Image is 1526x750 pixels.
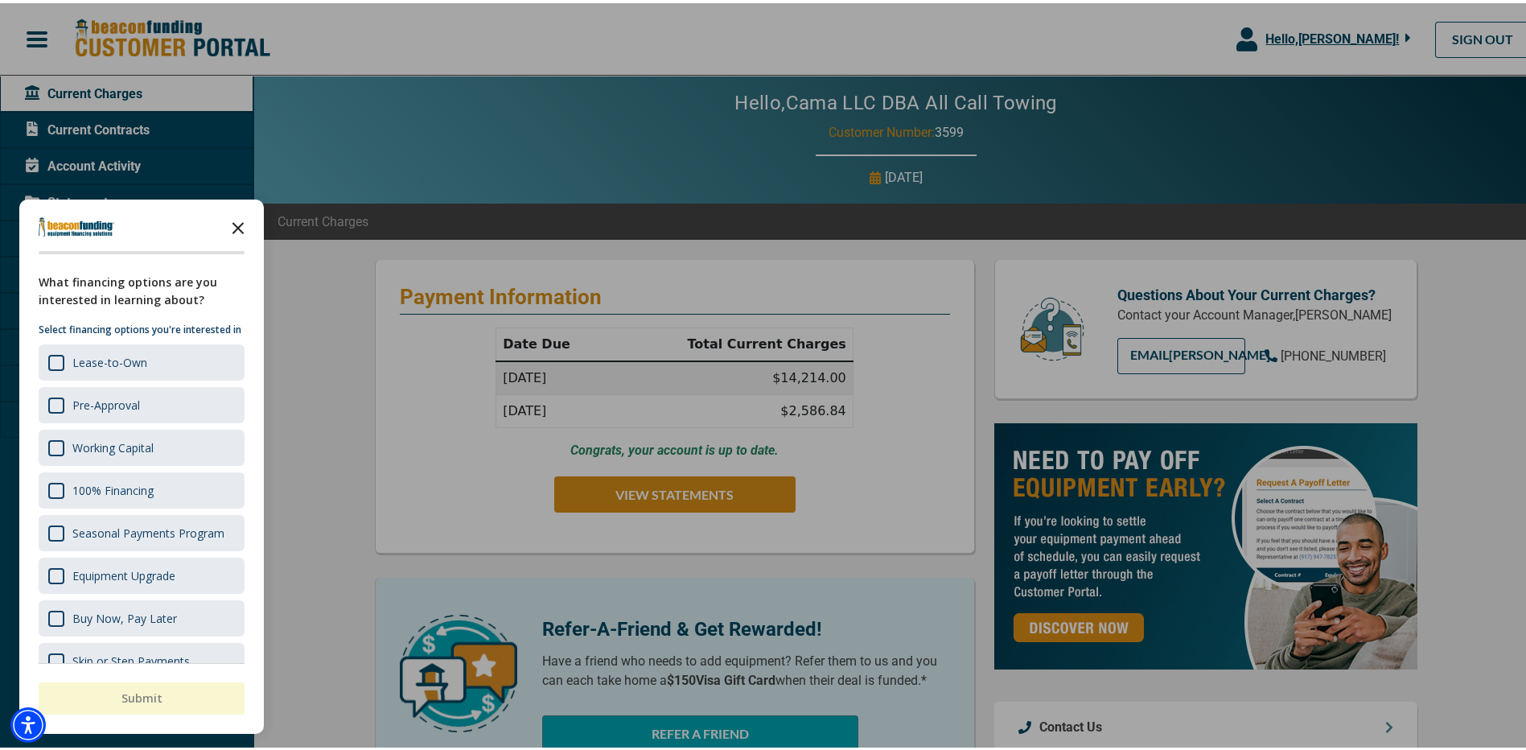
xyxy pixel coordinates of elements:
div: Seasonal Payments Program [39,512,245,548]
div: Skip or Step Payments [72,650,190,666]
div: 100% Financing [72,480,154,495]
div: Equipment Upgrade [39,554,245,591]
div: Pre-Approval [39,384,245,420]
div: Working Capital [39,427,245,463]
img: Company logo [39,214,114,233]
div: Pre-Approval [72,394,140,410]
button: Close the survey [222,208,254,240]
div: Lease-to-Own [72,352,147,367]
div: Equipment Upgrade [72,565,175,580]
div: Lease-to-Own [39,341,245,377]
div: Accessibility Menu [10,704,46,740]
div: Skip or Step Payments [39,640,245,676]
p: Select financing options you're interested in [39,319,245,335]
button: Submit [39,679,245,711]
div: 100% Financing [39,469,245,505]
div: Seasonal Payments Program [72,522,224,538]
div: Buy Now, Pay Later [39,597,245,633]
div: Buy Now, Pay Later [72,608,177,623]
div: Working Capital [72,437,154,452]
div: What financing options are you interested in learning about? [39,270,245,306]
div: Survey [19,196,264,731]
